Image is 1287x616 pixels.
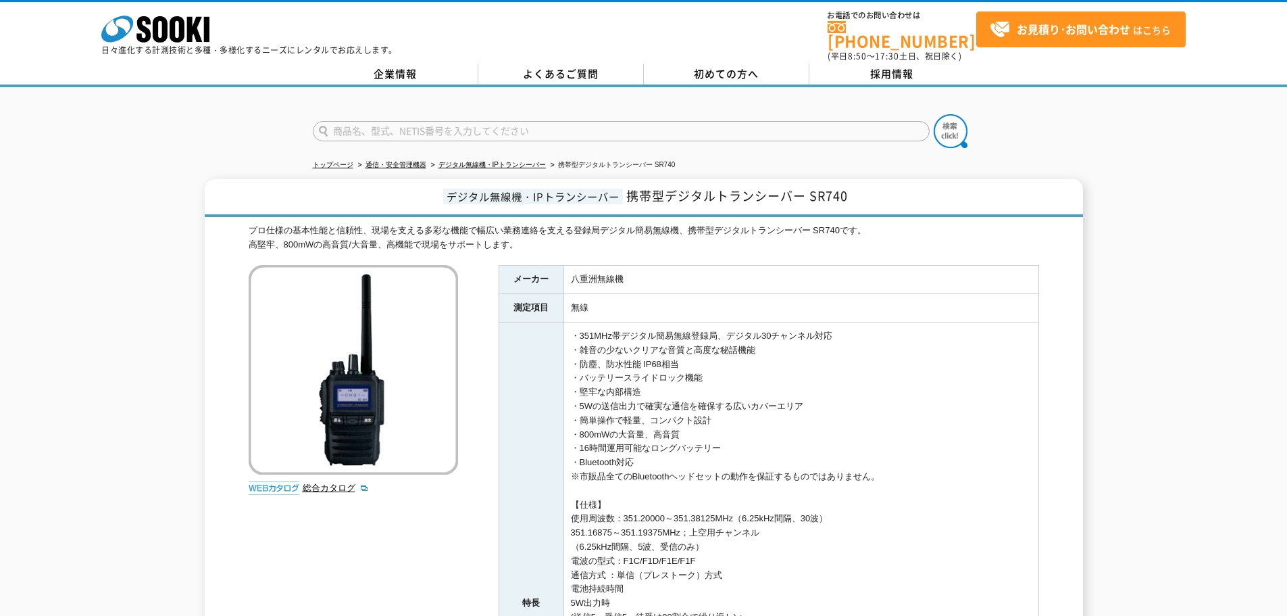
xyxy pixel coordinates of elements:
[976,11,1186,47] a: お見積り･お問い合わせはこちら
[828,50,961,62] span: (平日 ～ 土日、祝日除く)
[249,481,299,495] img: webカタログ
[101,46,397,54] p: 日々進化する計測技術と多種・多様化するニーズにレンタルでお応えします。
[499,294,563,323] th: 測定項目
[828,21,976,49] a: [PHONE_NUMBER]
[313,161,353,168] a: トップページ
[626,187,848,205] span: 携帯型デジタルトランシーバー SR740
[303,483,369,493] a: 総合カタログ
[313,64,478,85] a: 企業情報
[478,64,644,85] a: よくあるご質問
[809,64,975,85] a: 採用情報
[563,266,1038,294] td: 八重洲無線機
[563,294,1038,323] td: 無線
[990,20,1171,40] span: はこちら
[499,266,563,294] th: メーカー
[875,50,899,62] span: 17:30
[249,265,458,475] img: 携帯型デジタルトランシーバー SR740
[249,224,1039,252] div: プロ仕様の基本性能と信頼性、現場を支える多彩な機能で幅広い業務連絡を支える登録局デジタル簡易無線機、携帯型デジタルトランシーバー SR740です。 高堅牢、800mWの高音質/大音量、高機能で現...
[313,121,930,141] input: 商品名、型式、NETIS番号を入力してください
[443,189,623,204] span: デジタル無線機・IPトランシーバー
[365,161,426,168] a: 通信・安全管理機器
[694,66,759,81] span: 初めての方へ
[934,114,967,148] img: btn_search.png
[548,158,675,172] li: 携帯型デジタルトランシーバー SR740
[828,11,976,20] span: お電話でのお問い合わせは
[438,161,546,168] a: デジタル無線機・IPトランシーバー
[644,64,809,85] a: 初めての方へ
[848,50,867,62] span: 8:50
[1017,21,1130,37] strong: お見積り･お問い合わせ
